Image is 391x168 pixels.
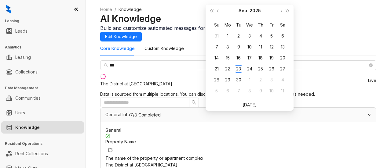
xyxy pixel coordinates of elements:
[367,113,371,116] span: expanded
[266,74,277,85] td: 2025-10-03
[211,20,222,30] th: Su
[1,66,84,78] li: Collections
[222,85,233,96] td: 2025-10-06
[244,41,255,52] td: 2025-09-10
[1,51,84,63] li: Leasing
[246,32,253,40] div: 3
[15,148,48,160] a: Rent Collections
[369,63,373,67] span: close-circle
[235,54,242,62] div: 16
[279,65,286,73] div: 27
[246,87,253,95] div: 8
[100,91,376,98] div: Data is sourced from multiple locations. You can disconnect these links and update the content as...
[246,43,253,51] div: 10
[255,41,266,52] td: 2025-09-11
[15,25,27,37] a: Leads
[255,52,266,63] td: 2025-09-18
[244,63,255,74] td: 2025-09-24
[224,32,231,40] div: 1
[244,20,255,30] th: We
[257,76,264,84] div: 2
[5,141,85,146] h3: Resident Operations
[105,112,130,117] span: General Info
[208,5,215,17] button: super-prev-year
[246,54,253,62] div: 17
[257,43,264,51] div: 11
[130,113,161,117] span: 7/8 Completed
[233,52,244,63] td: 2025-09-16
[1,148,84,160] li: Rent Collections
[1,107,84,119] li: Units
[105,162,177,167] span: The District at [GEOGRAPHIC_DATA]
[233,85,244,96] td: 2025-10-07
[235,32,242,40] div: 2
[279,76,286,84] div: 4
[235,76,242,84] div: 30
[115,6,116,13] li: /
[100,32,142,41] button: Edit Knowledge
[250,5,261,17] button: year panel
[213,32,220,40] div: 31
[233,20,244,30] th: Tu
[224,54,231,62] div: 15
[1,25,84,37] li: Leads
[5,18,85,24] h3: Leasing
[257,87,264,95] div: 9
[244,52,255,63] td: 2025-09-17
[224,43,231,51] div: 8
[277,30,288,41] td: 2025-09-06
[257,32,264,40] div: 4
[284,5,291,17] button: super-next-year
[243,102,257,107] a: [DATE]
[211,41,222,52] td: 2025-09-07
[213,76,220,84] div: 28
[255,63,266,74] td: 2025-09-25
[224,76,231,84] div: 29
[105,127,121,133] span: General
[268,32,275,40] div: 5
[235,87,242,95] div: 7
[100,80,172,87] div: The District at [GEOGRAPHIC_DATA]
[268,54,275,62] div: 19
[235,65,242,73] div: 23
[213,54,220,62] div: 14
[5,85,85,91] h3: Data Management
[211,85,222,96] td: 2025-10-05
[99,6,113,13] a: Home
[5,45,85,50] h3: Analytics
[233,74,244,85] td: 2025-09-30
[277,74,288,85] td: 2025-10-04
[15,107,25,119] a: Units
[268,87,275,95] div: 10
[222,52,233,63] td: 2025-09-15
[213,65,220,73] div: 21
[192,100,196,105] span: search
[257,54,264,62] div: 18
[277,63,288,74] td: 2025-09-27
[211,52,222,63] td: 2025-09-14
[257,65,264,73] div: 25
[233,30,244,41] td: 2025-09-02
[244,85,255,96] td: 2025-10-08
[279,54,286,62] div: 20
[105,138,371,155] div: Property Name
[277,52,288,63] td: 2025-09-20
[268,65,275,73] div: 26
[211,30,222,41] td: 2025-08-31
[255,74,266,85] td: 2025-10-02
[100,24,376,32] div: Build and customize automated messages for different occasions.
[222,41,233,52] td: 2025-09-08
[213,87,220,95] div: 5
[105,155,371,162] div: The name of the property or apartment complex.
[1,92,84,104] li: Communities
[1,121,84,134] li: Knowledge
[119,7,142,12] span: Knowledge
[224,87,231,95] div: 6
[277,5,284,17] button: next-year
[279,32,286,40] div: 6
[277,20,288,30] th: Sa
[255,30,266,41] td: 2025-09-04
[266,41,277,52] td: 2025-09-12
[233,63,244,74] td: 2025-09-23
